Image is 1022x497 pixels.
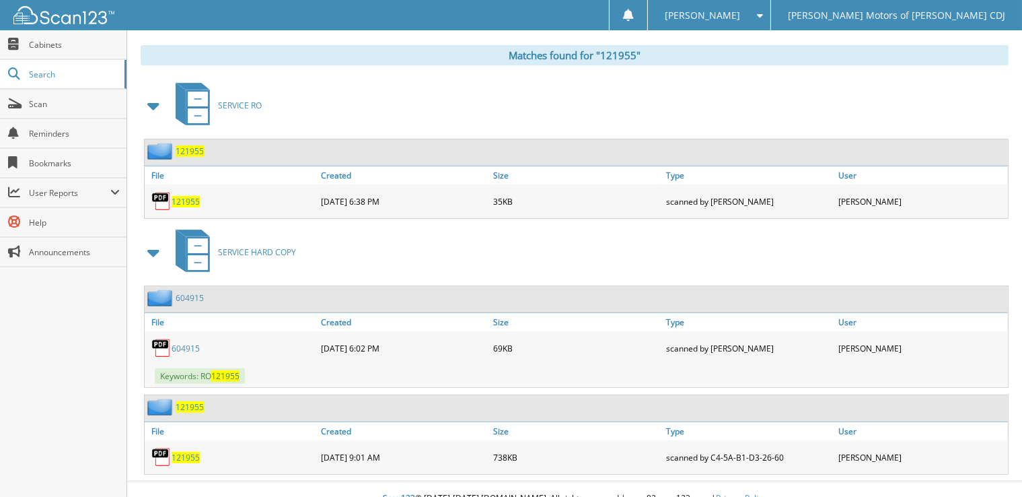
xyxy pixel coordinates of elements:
a: SERVICE HARD COPY [168,226,296,279]
a: Type [663,422,836,440]
a: 121955 [176,145,204,157]
img: folder2.png [147,290,176,306]
span: Keywords: RO [155,368,245,384]
span: 121955 [211,370,240,382]
div: [PERSON_NAME] [835,444,1008,471]
a: File [145,313,318,331]
span: SERVICE RO [218,100,262,111]
a: File [145,422,318,440]
span: Scan [29,98,120,110]
div: 738KB [490,444,663,471]
a: File [145,166,318,185]
a: Size [490,422,663,440]
div: scanned by [PERSON_NAME] [663,188,836,215]
span: Reminders [29,128,120,139]
img: scan123-logo-white.svg [13,6,114,24]
a: Size [490,313,663,331]
div: scanned by C4-5A-B1-D3-26-60 [663,444,836,471]
a: Created [318,313,490,331]
div: [DATE] 6:02 PM [318,335,490,362]
img: PDF.png [151,338,172,358]
div: scanned by [PERSON_NAME] [663,335,836,362]
span: Cabinets [29,39,120,51]
div: Matches found for "121955" [141,45,1009,65]
div: [DATE] 6:38 PM [318,188,490,215]
img: folder2.png [147,143,176,160]
a: Created [318,166,490,185]
a: 604915 [176,292,204,304]
span: Announcements [29,246,120,258]
a: Created [318,422,490,440]
span: Search [29,69,118,80]
a: User [835,313,1008,331]
span: SERVICE HARD COPY [218,246,296,258]
span: [PERSON_NAME] Motors of [PERSON_NAME] CDJ [788,11,1005,20]
div: [DATE] 9:01 AM [318,444,490,471]
div: [PERSON_NAME] [835,335,1008,362]
a: SERVICE RO [168,79,262,132]
span: Help [29,217,120,228]
img: PDF.png [151,447,172,467]
a: Type [663,313,836,331]
a: Type [663,166,836,185]
a: 121955 [176,401,204,413]
div: 69KB [490,335,663,362]
a: 121955 [172,452,200,463]
a: User [835,422,1008,440]
span: [PERSON_NAME] [665,11,740,20]
img: folder2.png [147,399,176,416]
a: 121955 [172,196,200,207]
a: 604915 [172,343,200,354]
iframe: Chat Widget [955,432,1022,497]
div: [PERSON_NAME] [835,188,1008,215]
a: User [835,166,1008,185]
span: User Reports [29,187,110,199]
span: Bookmarks [29,158,120,169]
a: Size [490,166,663,185]
img: PDF.png [151,191,172,211]
div: 35KB [490,188,663,215]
